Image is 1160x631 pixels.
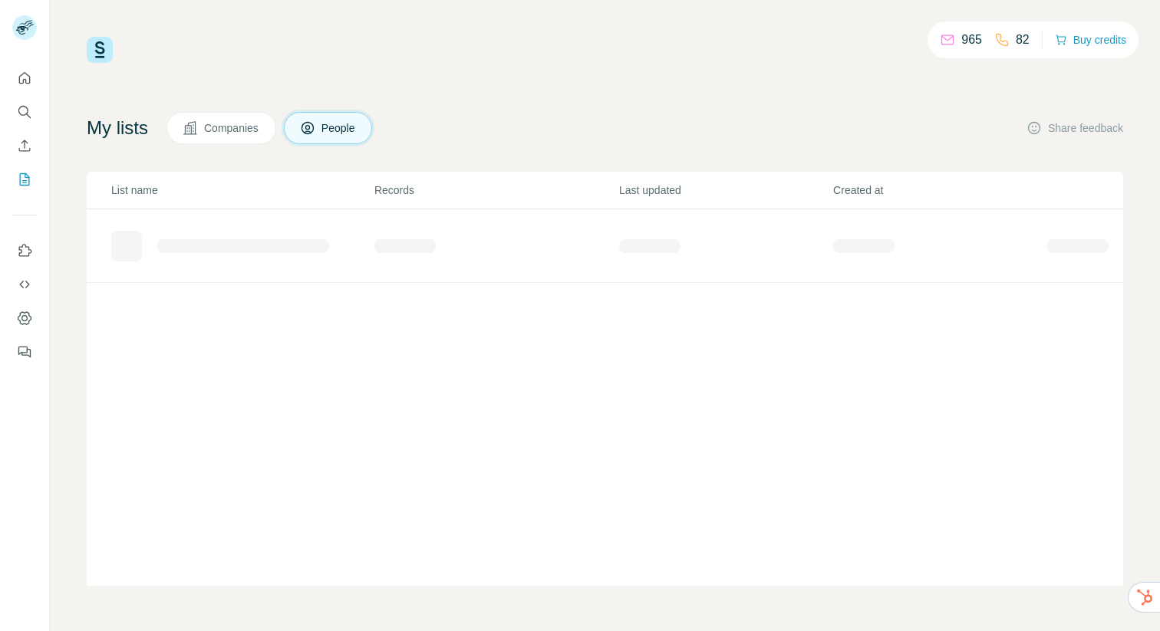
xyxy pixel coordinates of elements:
button: Enrich CSV [12,132,37,159]
button: Dashboard [12,304,37,332]
p: Records [374,182,618,198]
p: 965 [961,31,982,49]
p: Created at [833,182,1046,198]
img: Surfe Logo [87,37,113,63]
button: Quick start [12,64,37,92]
h4: My lists [87,116,148,140]
button: Share feedback [1027,120,1123,136]
button: Use Surfe on LinkedIn [12,237,37,265]
p: 82 [1016,31,1030,49]
span: People [321,120,357,136]
button: Search [12,98,37,126]
p: List name [111,182,373,198]
button: Buy credits [1055,29,1126,51]
p: Last updated [619,182,832,198]
button: My lists [12,166,37,193]
button: Use Surfe API [12,271,37,298]
span: Companies [204,120,260,136]
button: Feedback [12,338,37,366]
